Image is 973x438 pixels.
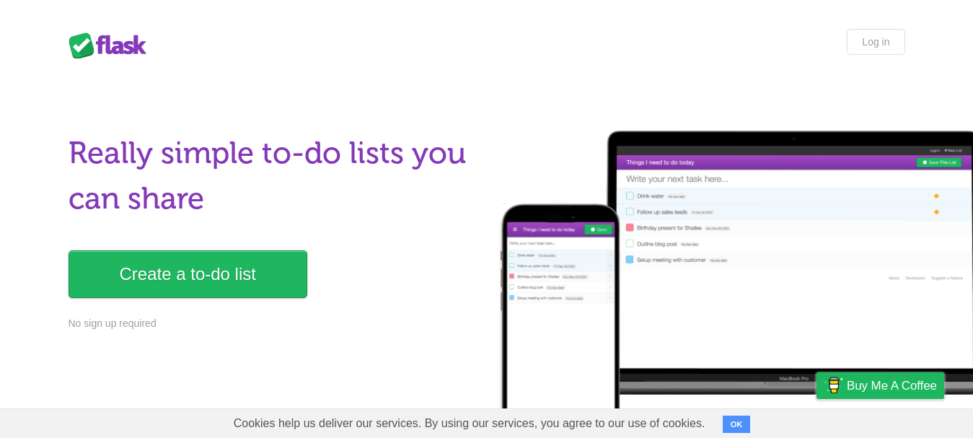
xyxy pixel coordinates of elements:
p: No sign up required [69,316,478,331]
a: Buy me a coffee [816,372,944,399]
button: OK [723,416,751,433]
h1: Really simple to-do lists you can share [69,131,478,222]
a: Create a to-do list [69,250,307,298]
a: Log in [847,29,904,55]
img: Buy me a coffee [824,373,843,398]
div: Flask Lists [69,32,155,58]
span: Cookies help us deliver our services. By using our services, you agree to our use of cookies. [219,409,720,438]
span: Buy me a coffee [847,373,937,398]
